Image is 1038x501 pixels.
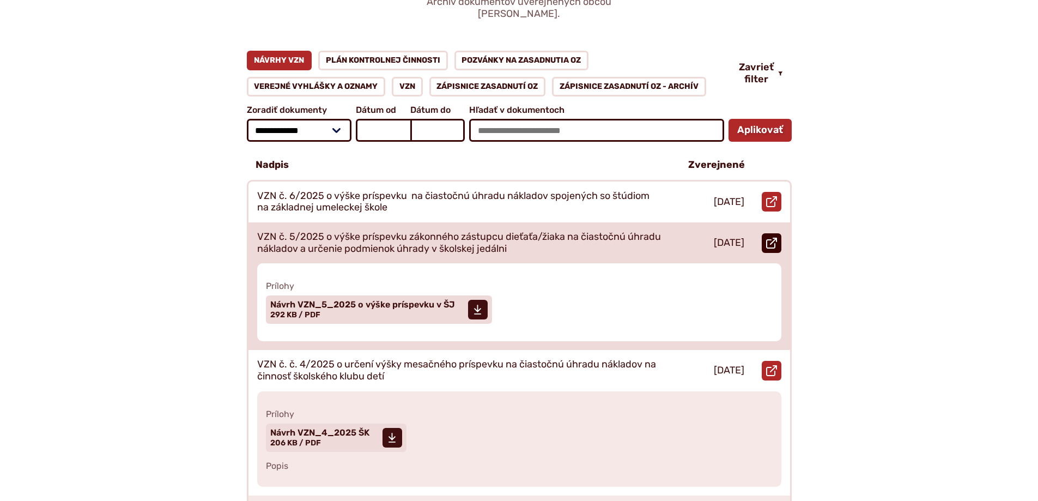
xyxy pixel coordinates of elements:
[318,51,448,70] a: Plán kontrolnej činnosti
[256,159,289,171] p: Nadpis
[257,231,663,255] p: VZN č. 5/2025 o výške príspevku zákonného zástupcu dieťaťa/žiaka na čiastočnú úhradu nákladov a u...
[266,281,773,291] span: Prílohy
[266,424,406,452] a: Návrh VZN_4_2025 ŠK 206 KB / PDF
[454,51,589,70] a: Pozvánky na zasadnutia OZ
[270,428,369,437] span: Návrh VZN_4_2025 ŠK
[714,237,744,249] p: [DATE]
[410,119,465,142] input: Dátum do
[270,310,320,319] span: 292 KB / PDF
[392,77,423,96] a: VZN
[257,190,663,214] p: VZN č. 6/2025 o výške príspevku na čiastočnú úhradu nákladov spojených so štúdiom na základnej um...
[247,119,352,142] select: Zoradiť dokumenty
[247,77,386,96] a: Verejné vyhlášky a oznamy
[714,196,744,208] p: [DATE]
[429,77,546,96] a: Zápisnice zasadnutí OZ
[729,119,792,142] button: Aplikovať
[266,295,492,324] a: Návrh VZN_5_2025 o výške príspevku v ŠJ 292 KB / PDF
[266,461,773,471] span: Popis
[739,62,774,85] span: Zavrieť filter
[270,300,455,309] span: Návrh VZN_5_2025 o výške príspevku v ŠJ
[356,119,410,142] input: Dátum od
[247,105,352,115] span: Zoradiť dokumenty
[688,159,745,171] p: Zverejnené
[469,119,724,142] input: Hľadať v dokumentoch
[552,77,706,96] a: Zápisnice zasadnutí OZ - ARCHÍV
[730,62,792,85] button: Zavrieť filter
[266,409,773,419] span: Prílohy
[469,105,724,115] span: Hľadať v dokumentoch
[356,105,410,115] span: Dátum od
[714,365,744,377] p: [DATE]
[410,105,465,115] span: Dátum do
[257,359,663,382] p: VZN č. č. 4/2025 o určení výšky mesačného príspevku na čiastočnú úhradu nákladov na činnosť škols...
[247,51,312,70] a: Návrhy VZN
[270,438,321,448] span: 206 KB / PDF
